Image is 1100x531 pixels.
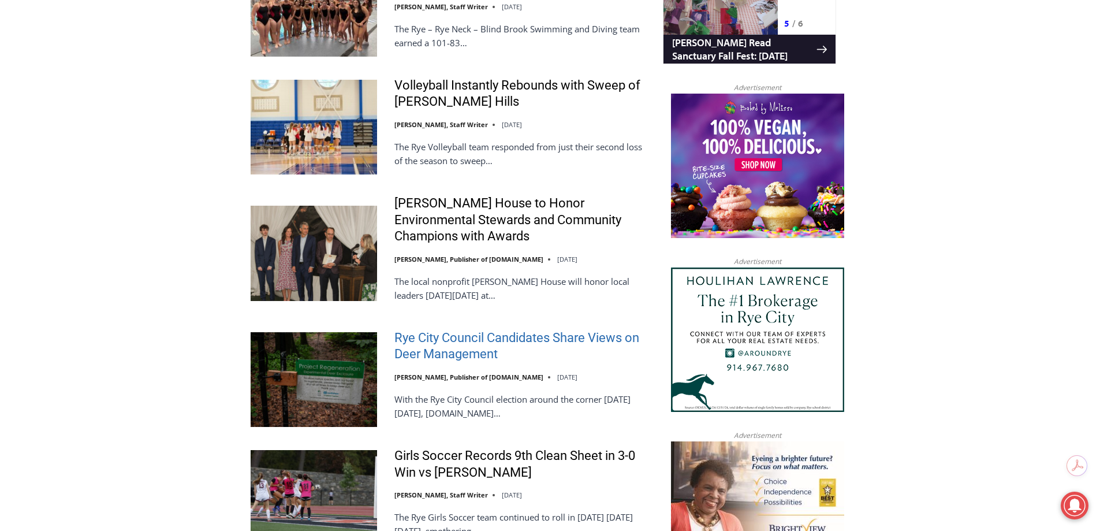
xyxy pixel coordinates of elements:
[121,98,126,109] div: 5
[302,115,535,141] span: Intern @ [DOMAIN_NAME]
[1,115,173,144] a: [PERSON_NAME] Read Sanctuary Fall Fest: [DATE]
[121,34,167,95] div: unique DIY crafts
[502,120,522,129] time: [DATE]
[394,392,648,420] p: With the Rye City Council election around the corner [DATE][DATE], [DOMAIN_NAME]…
[722,256,793,267] span: Advertisement
[502,491,522,499] time: [DATE]
[557,373,577,381] time: [DATE]
[722,82,793,93] span: Advertisement
[394,120,488,129] a: [PERSON_NAME], Staff Writer
[251,80,377,174] img: Volleyball Instantly Rebounds with Sweep of Byram Hills
[9,116,154,143] h4: [PERSON_NAME] Read Sanctuary Fall Fest: [DATE]
[251,206,377,300] img: Wainwright House to Honor Environmental Stewards and Community Champions with Awards
[671,268,844,412] img: Houlihan Lawrence The #1 Brokerage in Rye City
[292,1,546,112] div: "We would have speakers with experience in local journalism speak to us about their experiences a...
[502,2,522,11] time: [DATE]
[129,98,132,109] div: /
[278,112,560,144] a: Intern @ [DOMAIN_NAME]
[394,330,648,363] a: Rye City Council Candidates Share Views on Deer Management
[394,491,488,499] a: [PERSON_NAME], Staff Writer
[394,255,543,263] a: [PERSON_NAME], Publisher of [DOMAIN_NAME]
[394,274,648,302] p: The local nonprofit [PERSON_NAME] House will honor local leaders [DATE][DATE] at…
[722,430,793,441] span: Advertisement
[135,98,140,109] div: 6
[394,195,648,245] a: [PERSON_NAME] House to Honor Environmental Stewards and Community Champions with Awards
[394,373,543,381] a: [PERSON_NAME], Publisher of [DOMAIN_NAME]
[394,448,648,481] a: Girls Soccer Records 9th Clean Sheet in 3-0 Win vs [PERSON_NAME]
[671,94,844,238] img: Baked by Melissa
[394,22,648,50] p: The Rye – Rye Neck – Blind Brook Swimming and Diving team earned a 101-83…
[394,2,488,11] a: [PERSON_NAME], Staff Writer
[251,332,377,427] img: Rye City Council Candidates Share Views on Deer Management
[394,77,648,110] a: Volleyball Instantly Rebounds with Sweep of [PERSON_NAME] Hills
[557,255,577,263] time: [DATE]
[394,140,648,168] p: The Rye Volleyball team responded from just their second loss of the season to sweep…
